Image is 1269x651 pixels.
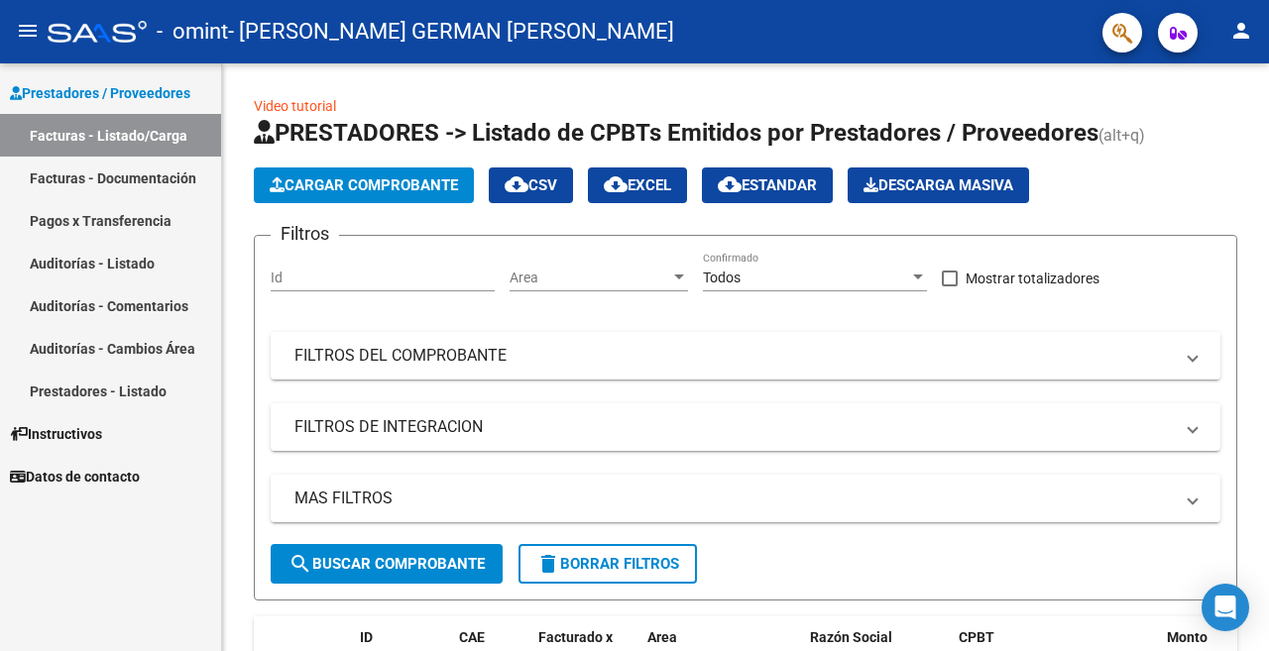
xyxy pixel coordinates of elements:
[604,176,671,194] span: EXCEL
[271,220,339,248] h3: Filtros
[254,119,1098,147] span: PRESTADORES -> Listado de CPBTs Emitidos por Prestadores / Proveedores
[294,345,1173,367] mat-panel-title: FILTROS DEL COMPROBANTE
[718,176,817,194] span: Estandar
[1167,629,1208,645] span: Monto
[294,488,1173,509] mat-panel-title: MAS FILTROS
[647,629,677,645] span: Area
[157,10,228,54] span: - omint
[505,176,557,194] span: CSV
[1098,126,1145,145] span: (alt+q)
[718,172,742,196] mat-icon: cloud_download
[505,172,528,196] mat-icon: cloud_download
[588,167,687,203] button: EXCEL
[519,544,697,584] button: Borrar Filtros
[271,403,1220,451] mat-expansion-panel-header: FILTROS DE INTEGRACION
[536,555,679,573] span: Borrar Filtros
[459,629,485,645] span: CAE
[254,167,474,203] button: Cargar Comprobante
[848,167,1029,203] button: Descarga Masiva
[16,19,40,43] mat-icon: menu
[10,82,190,104] span: Prestadores / Proveedores
[536,552,560,576] mat-icon: delete
[604,172,628,196] mat-icon: cloud_download
[1229,19,1253,43] mat-icon: person
[294,416,1173,438] mat-panel-title: FILTROS DE INTEGRACION
[271,475,1220,522] mat-expansion-panel-header: MAS FILTROS
[288,555,485,573] span: Buscar Comprobante
[510,270,670,286] span: Area
[288,552,312,576] mat-icon: search
[271,544,503,584] button: Buscar Comprobante
[703,270,741,285] span: Todos
[702,167,833,203] button: Estandar
[959,629,994,645] span: CPBT
[228,10,674,54] span: - [PERSON_NAME] GERMAN [PERSON_NAME]
[10,466,140,488] span: Datos de contacto
[848,167,1029,203] app-download-masive: Descarga masiva de comprobantes (adjuntos)
[864,176,1013,194] span: Descarga Masiva
[810,629,892,645] span: Razón Social
[966,267,1099,290] span: Mostrar totalizadores
[271,332,1220,380] mat-expansion-panel-header: FILTROS DEL COMPROBANTE
[360,629,373,645] span: ID
[10,423,102,445] span: Instructivos
[254,98,336,114] a: Video tutorial
[1202,584,1249,631] div: Open Intercom Messenger
[489,167,573,203] button: CSV
[270,176,458,194] span: Cargar Comprobante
